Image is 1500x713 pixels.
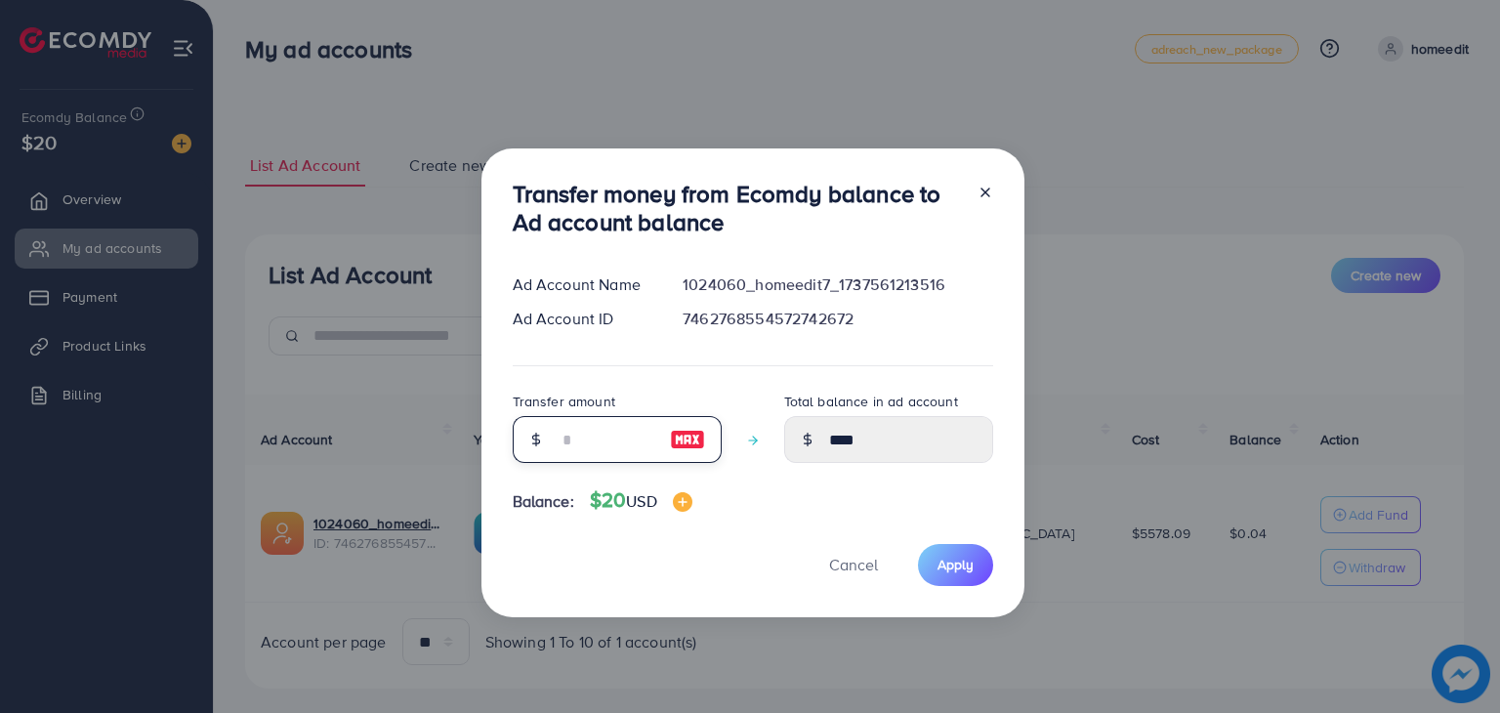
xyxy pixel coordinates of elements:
[784,392,958,411] label: Total balance in ad account
[673,492,692,512] img: image
[670,428,705,451] img: image
[918,544,993,586] button: Apply
[513,490,574,513] span: Balance:
[937,555,974,574] span: Apply
[513,180,962,236] h3: Transfer money from Ecomdy balance to Ad account balance
[513,392,615,411] label: Transfer amount
[805,544,902,586] button: Cancel
[829,554,878,575] span: Cancel
[667,273,1008,296] div: 1024060_homeedit7_1737561213516
[626,490,656,512] span: USD
[590,488,692,513] h4: $20
[667,308,1008,330] div: 7462768554572742672
[497,273,668,296] div: Ad Account Name
[497,308,668,330] div: Ad Account ID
